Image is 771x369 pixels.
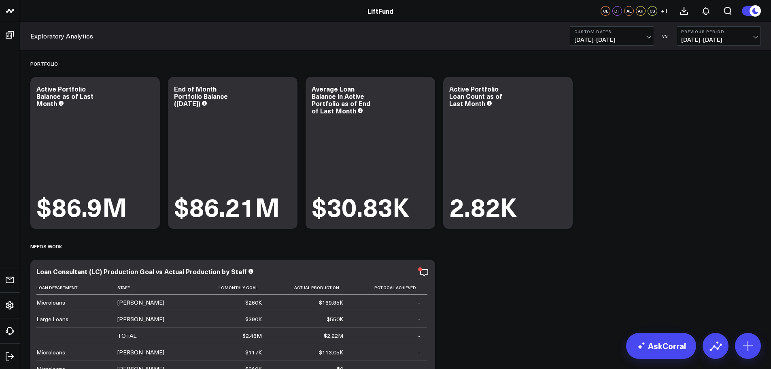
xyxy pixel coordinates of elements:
[117,332,136,340] div: TOTAL
[117,348,164,356] div: [PERSON_NAME]
[418,348,420,356] div: -
[174,84,228,108] div: End of Month Portfolio Balance ([DATE])
[677,26,761,46] button: Previous Period[DATE]-[DATE]
[269,281,350,294] th: Actual Production
[312,84,370,115] div: Average Loan Balance in Active Portfolio as of End of Last Month
[367,6,393,15] a: LiftFund
[570,26,654,46] button: Custom Dates[DATE]-[DATE]
[574,29,650,34] b: Custom Dates
[117,315,164,323] div: [PERSON_NAME]
[245,348,262,356] div: $117K
[319,299,343,307] div: $169.85K
[36,281,117,294] th: Loan Department
[30,54,58,73] div: Portfolio
[661,8,668,14] span: + 1
[418,299,420,307] div: -
[242,332,262,340] div: $2.46M
[624,6,634,16] div: AL
[36,194,127,219] div: $86.9M
[36,315,68,323] div: Large Loans
[648,6,657,16] div: CS
[626,333,696,359] a: AskCorral
[449,194,517,219] div: 2.82K
[245,299,262,307] div: $260K
[174,194,280,219] div: $86.21M
[319,348,343,356] div: $113.05K
[36,299,65,307] div: Microloans
[574,36,650,43] span: [DATE] - [DATE]
[658,34,673,38] div: VS
[36,84,93,108] div: Active Portfolio Balance as of Last Month
[30,32,93,41] a: Exploratory Analytics
[681,36,756,43] span: [DATE] - [DATE]
[36,267,247,276] div: Loan Consultant (LC) Production Goal vs Actual Production by Staff
[350,281,427,294] th: Pct Goal Achieved
[636,6,646,16] div: AH
[418,332,420,340] div: -
[245,315,262,323] div: $390K
[324,332,343,340] div: $2.22M
[601,6,610,16] div: CL
[449,84,502,108] div: Active Portfolio Loan Count as of Last Month
[196,281,269,294] th: Lc Monthly Goal
[30,237,62,256] div: Needs Work
[117,281,196,294] th: Staff
[418,315,420,323] div: -
[659,6,669,16] button: +1
[327,315,343,323] div: $550K
[612,6,622,16] div: DT
[36,348,65,356] div: Microloans
[117,299,164,307] div: [PERSON_NAME]
[312,194,409,219] div: $30.83K
[681,29,756,34] b: Previous Period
